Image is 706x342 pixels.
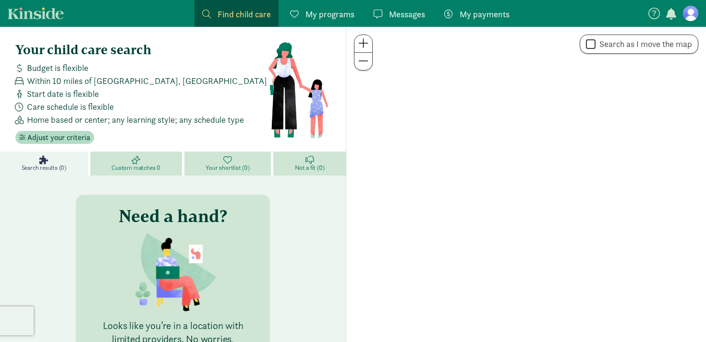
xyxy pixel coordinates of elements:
[15,42,268,58] h4: Your child care search
[218,8,271,21] span: Find child care
[27,74,267,87] span: Within 10 miles of [GEOGRAPHIC_DATA], [GEOGRAPHIC_DATA]
[295,164,324,172] span: Not a fit (0)
[206,164,249,172] span: Your shortlist (0)
[119,206,227,225] h3: Need a hand?
[8,7,64,19] a: Kinside
[27,113,244,126] span: Home based or center; any learning style; any schedule type
[27,132,90,143] span: Adjust your criteria
[460,8,510,21] span: My payments
[305,8,354,21] span: My programs
[596,38,692,50] label: Search as I move the map
[273,152,346,176] a: Not a fit (0)
[27,100,114,113] span: Care schedule is flexible
[111,164,160,172] span: Custom matches 0
[389,8,425,21] span: Messages
[27,87,99,100] span: Start date is flexible
[184,152,274,176] a: Your shortlist (0)
[27,61,88,74] span: Budget is flexible
[22,164,66,172] span: Search results (0)
[15,131,94,144] button: Adjust your criteria
[90,152,184,176] a: Custom matches 0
